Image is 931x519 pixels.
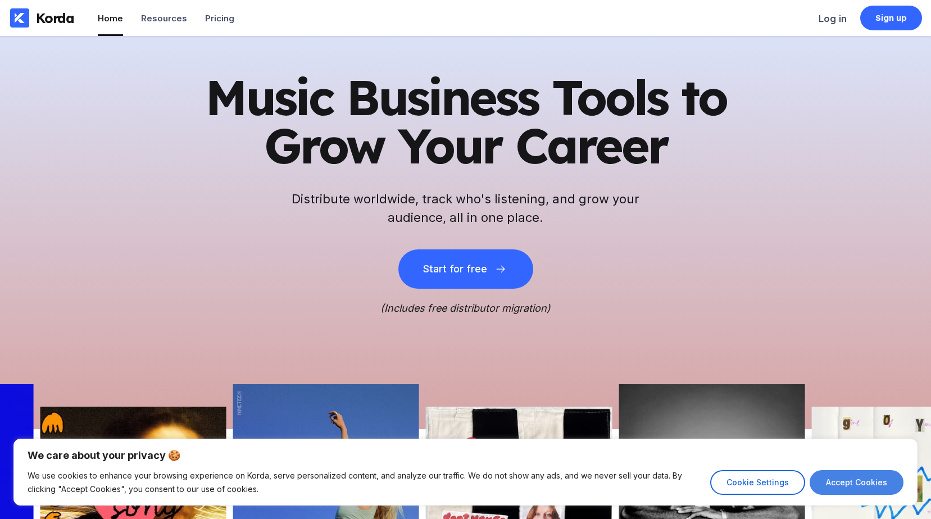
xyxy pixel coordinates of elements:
button: Cookie Settings [710,470,805,495]
h2: Distribute worldwide, track who's listening, and grow your audience, all in one place. [286,190,646,227]
p: We care about your privacy 🍪 [28,449,903,462]
button: Accept Cookies [810,470,903,495]
p: We use cookies to enhance your browsing experience on Korda, serve personalized content, and anal... [28,469,702,496]
div: Log in [819,13,847,24]
div: Korda [36,10,74,26]
button: Start for free [398,249,533,289]
div: Pricing [205,13,234,24]
i: (Includes free distributor migration) [380,302,551,314]
div: Start for free [423,263,487,275]
h1: Music Business Tools to Grow Your Career [190,73,741,170]
a: Sign up [860,6,922,30]
div: Sign up [875,12,907,24]
div: Resources [141,13,187,24]
div: Home [98,13,123,24]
